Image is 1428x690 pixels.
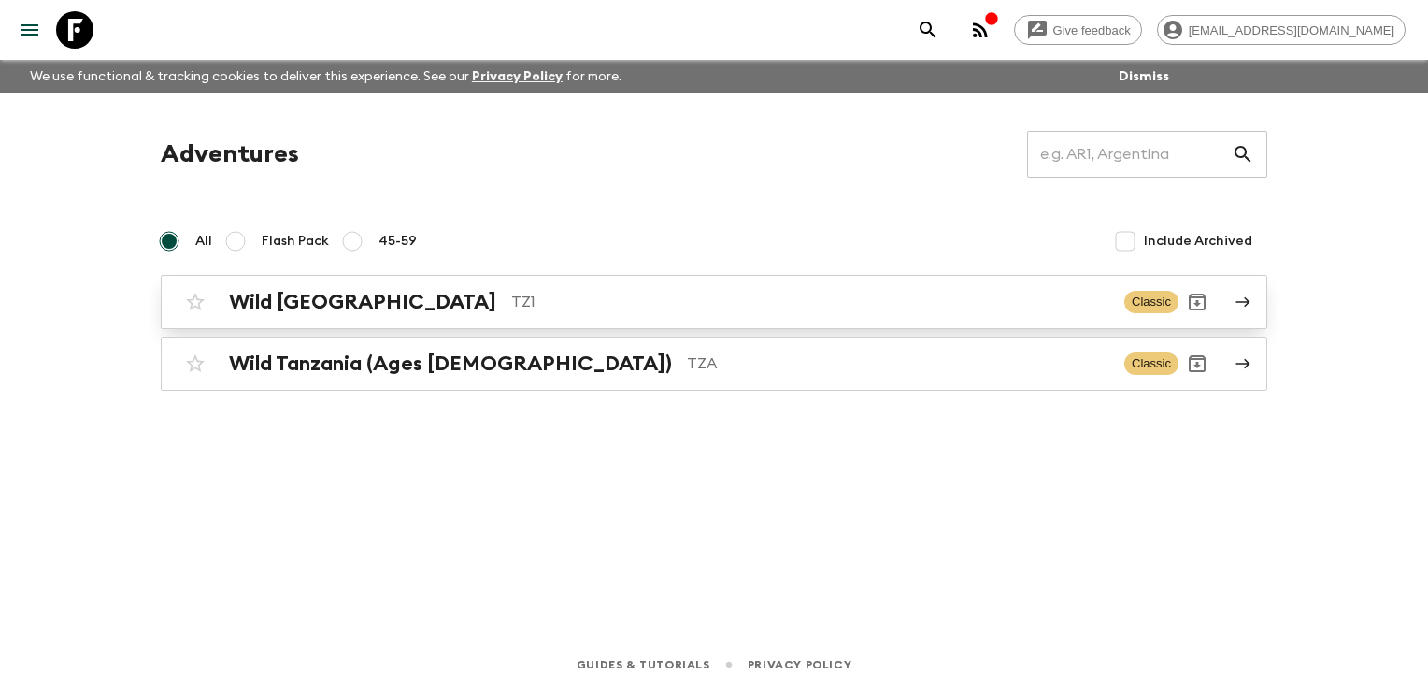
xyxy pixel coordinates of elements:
[1157,15,1406,45] div: [EMAIL_ADDRESS][DOMAIN_NAME]
[1027,128,1232,180] input: e.g. AR1, Argentina
[511,291,1109,313] p: TZ1
[262,232,329,251] span: Flash Pack
[472,70,563,83] a: Privacy Policy
[161,337,1267,391] a: Wild Tanzania (Ages [DEMOGRAPHIC_DATA])TZAClassicArchive
[1178,283,1216,321] button: Archive
[161,275,1267,329] a: Wild [GEOGRAPHIC_DATA]TZ1ClassicArchive
[11,11,49,49] button: menu
[1178,23,1405,37] span: [EMAIL_ADDRESS][DOMAIN_NAME]
[909,11,947,49] button: search adventures
[378,232,417,251] span: 45-59
[1114,64,1174,90] button: Dismiss
[1178,345,1216,382] button: Archive
[1124,291,1178,313] span: Classic
[687,352,1109,375] p: TZA
[161,136,299,173] h1: Adventures
[1014,15,1142,45] a: Give feedback
[229,352,672,376] h2: Wild Tanzania (Ages [DEMOGRAPHIC_DATA])
[1124,352,1178,375] span: Classic
[1043,23,1141,37] span: Give feedback
[229,290,496,314] h2: Wild [GEOGRAPHIC_DATA]
[22,60,629,93] p: We use functional & tracking cookies to deliver this experience. See our for more.
[748,654,851,675] a: Privacy Policy
[195,232,212,251] span: All
[577,654,710,675] a: Guides & Tutorials
[1144,232,1252,251] span: Include Archived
